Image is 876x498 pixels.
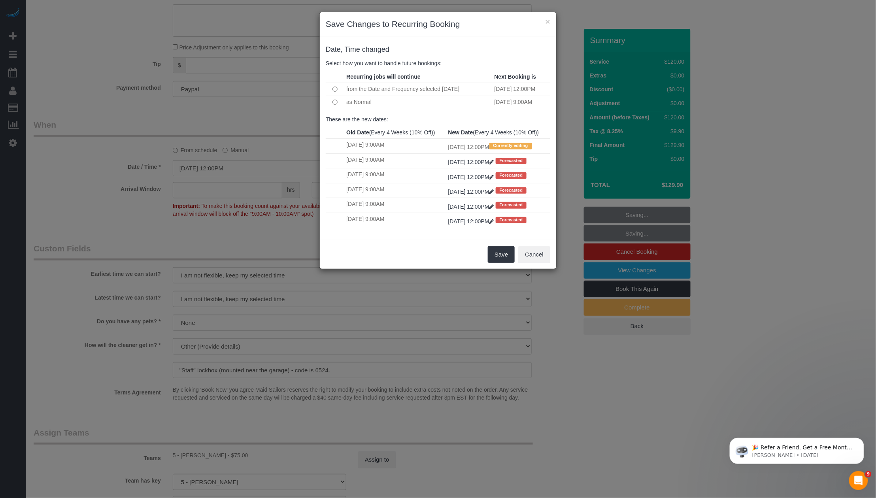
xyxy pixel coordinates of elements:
th: (Every 4 Weeks (10% Off)) [344,126,446,139]
iframe: Intercom notifications message [718,421,876,477]
p: Select how you want to handle future bookings: [326,59,550,67]
a: [DATE] 12:00PM [448,174,496,180]
p: These are the new dates: [326,115,550,123]
span: Forecasted [496,187,527,194]
a: [DATE] 12:00PM [448,218,496,224]
span: Forecasted [496,202,527,208]
strong: New Date [448,129,473,136]
td: [DATE] 9:00AM [344,139,446,153]
strong: Old Date [346,129,369,136]
h4: changed [326,46,550,54]
span: 9 [865,471,872,477]
td: [DATE] 9:00AM [344,198,446,213]
td: [DATE] 9:00AM [344,183,446,198]
span: Forecasted [496,158,527,164]
button: Save [488,246,515,263]
a: [DATE] 12:00PM [448,189,496,195]
th: (Every 4 Weeks (10% Off)) [446,126,550,139]
p: Message from Ellie, sent 3d ago [34,30,136,38]
td: [DATE] 9:00AM [344,213,446,227]
button: × [546,17,550,26]
td: as Normal [344,96,492,108]
span: Currently editing [489,143,532,149]
td: [DATE] 9:00AM [344,168,446,183]
strong: Recurring jobs will continue [346,74,420,80]
strong: Next Booking is [495,74,536,80]
iframe: Intercom live chat [849,471,868,490]
td: from the Date and Frequency selected [DATE] [344,83,492,96]
span: 🎉 Refer a Friend, Get a Free Month! 🎉 Love Automaid? Share the love! When you refer a friend who ... [34,23,135,108]
button: Cancel [518,246,550,263]
td: [DATE] 12:00PM [493,83,550,96]
a: [DATE] 12:00PM [448,159,496,165]
span: Date, Time [326,45,360,53]
td: [DATE] 9:00AM [493,96,550,108]
td: [DATE] 12:00PM [446,139,550,153]
td: [DATE] 9:00AM [344,153,446,168]
a: [DATE] 12:00PM [448,204,496,210]
span: Forecasted [496,217,527,223]
span: Forecasted [496,172,527,179]
h3: Save Changes to Recurring Booking [326,18,550,30]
